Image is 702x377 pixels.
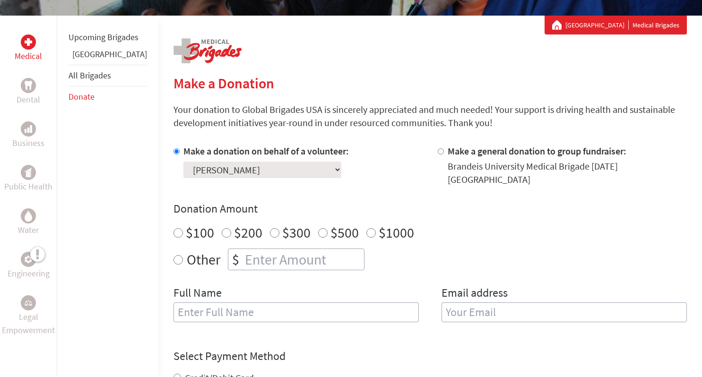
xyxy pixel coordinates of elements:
[442,302,687,322] input: Your Email
[25,300,32,306] img: Legal Empowerment
[69,86,147,107] li: Donate
[25,125,32,133] img: Business
[187,248,220,270] label: Other
[173,103,687,129] p: Your donation to Global Brigades USA is sincerely appreciated and much needed! Your support is dr...
[4,180,52,193] p: Public Health
[25,81,32,90] img: Dental
[21,165,36,180] div: Public Health
[21,121,36,137] div: Business
[21,78,36,93] div: Dental
[69,32,139,43] a: Upcoming Brigades
[12,137,44,150] p: Business
[173,349,687,364] h4: Select Payment Method
[69,27,147,48] li: Upcoming Brigades
[8,267,50,280] p: Engineering
[18,223,39,237] p: Water
[69,91,95,102] a: Donate
[379,223,414,241] label: $1000
[183,145,349,157] label: Make a donation on behalf of a volunteer:
[234,223,262,241] label: $200
[15,50,42,63] p: Medical
[25,168,32,177] img: Public Health
[2,310,55,337] p: Legal Empowerment
[21,295,36,310] div: Legal Empowerment
[8,252,50,280] a: EngineeringEngineering
[565,20,629,30] a: [GEOGRAPHIC_DATA]
[25,256,32,263] img: Engineering
[330,223,359,241] label: $500
[173,201,687,216] h4: Donation Amount
[2,295,55,337] a: Legal EmpowermentLegal Empowerment
[173,38,242,63] img: logo-medical.png
[21,252,36,267] div: Engineering
[25,210,32,221] img: Water
[18,208,39,237] a: WaterWater
[282,223,311,241] label: $300
[15,34,42,63] a: MedicalMedical
[69,48,147,65] li: Belize
[448,145,626,157] label: Make a general donation to group fundraiser:
[243,249,364,270] input: Enter Amount
[448,160,687,186] div: Brandeis University Medical Brigade [DATE] [GEOGRAPHIC_DATA]
[17,93,40,106] p: Dental
[69,65,147,86] li: All Brigades
[173,302,419,322] input: Enter Full Name
[552,20,679,30] div: Medical Brigades
[72,49,147,60] a: [GEOGRAPHIC_DATA]
[21,208,36,223] div: Water
[25,38,32,46] img: Medical
[442,285,508,302] label: Email address
[21,34,36,50] div: Medical
[4,165,52,193] a: Public HealthPublic Health
[69,70,111,81] a: All Brigades
[173,75,687,92] h2: Make a Donation
[173,285,222,302] label: Full Name
[186,223,214,241] label: $100
[12,121,44,150] a: BusinessBusiness
[228,249,243,270] div: $
[17,78,40,106] a: DentalDental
